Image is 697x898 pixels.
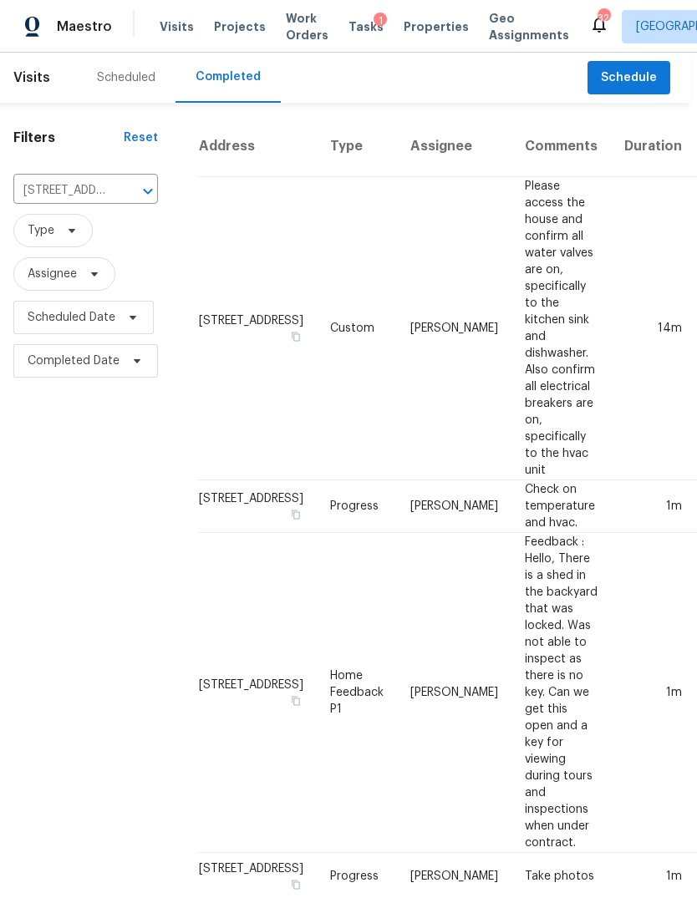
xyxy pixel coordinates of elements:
[288,507,303,522] button: Copy Address
[97,69,155,86] div: Scheduled
[601,68,657,89] span: Schedule
[196,68,261,85] div: Completed
[317,177,397,480] td: Custom
[588,61,670,95] button: Schedule
[511,480,611,533] td: Check on temperature and hvac.
[13,129,124,146] h1: Filters
[13,178,111,204] input: Search for an address...
[511,116,611,177] th: Comments
[374,13,387,29] div: 1
[214,18,266,35] span: Projects
[317,116,397,177] th: Type
[611,533,695,853] td: 1m
[198,116,317,177] th: Address
[611,116,695,177] th: Duration
[511,533,611,853] td: Feedback : Hello, There is a shed in the backyard that was locked. Was not able to inspect as the...
[288,693,303,708] button: Copy Address
[317,533,397,853] td: Home Feedback P1
[286,10,328,43] span: Work Orders
[611,177,695,480] td: 14m
[404,18,469,35] span: Properties
[611,480,695,533] td: 1m
[28,222,54,239] span: Type
[348,21,384,33] span: Tasks
[489,10,569,43] span: Geo Assignments
[198,533,317,853] td: [STREET_ADDRESS]
[397,533,511,853] td: [PERSON_NAME]
[317,480,397,533] td: Progress
[28,309,115,326] span: Scheduled Date
[57,18,112,35] span: Maestro
[288,877,303,892] button: Copy Address
[28,266,77,282] span: Assignee
[124,129,158,146] div: Reset
[397,480,511,533] td: [PERSON_NAME]
[288,329,303,344] button: Copy Address
[198,480,317,533] td: [STREET_ADDRESS]
[511,177,611,480] td: Please access the house and confirm all water valves are on, specifically to the kitchen sink and...
[598,10,609,27] div: 32
[397,177,511,480] td: [PERSON_NAME]
[13,59,50,96] span: Visits
[198,177,317,480] td: [STREET_ADDRESS]
[160,18,194,35] span: Visits
[136,180,160,203] button: Open
[28,353,120,369] span: Completed Date
[397,116,511,177] th: Assignee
